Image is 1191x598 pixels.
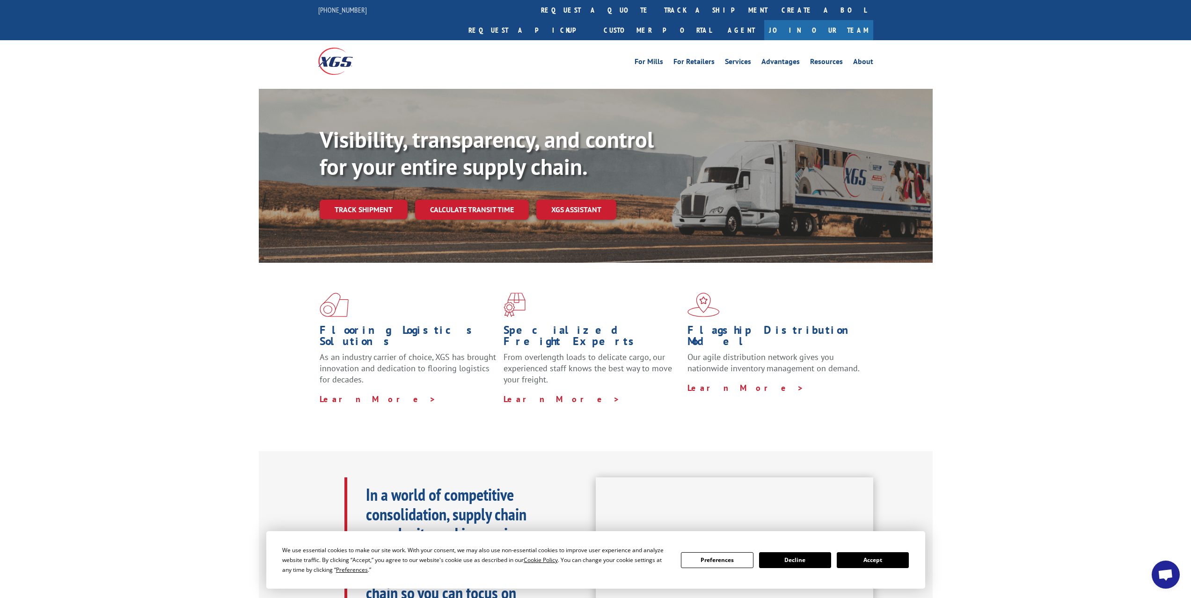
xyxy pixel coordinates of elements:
[687,352,860,374] span: Our agile distribution network gives you nationwide inventory management on demand.
[320,352,496,385] span: As an industry carrier of choice, XGS has brought innovation and dedication to flooring logistics...
[320,394,436,404] a: Learn More >
[725,58,751,68] a: Services
[536,200,616,220] a: XGS ASSISTANT
[764,20,873,40] a: Join Our Team
[415,200,529,220] a: Calculate transit time
[681,552,753,568] button: Preferences
[318,5,367,14] a: [PHONE_NUMBER]
[282,545,670,575] div: We use essential cookies to make our site work. With your consent, we may also use non-essential ...
[853,58,873,68] a: About
[673,58,715,68] a: For Retailers
[504,394,620,404] a: Learn More >
[810,58,843,68] a: Resources
[504,352,680,393] p: From overlength loads to delicate cargo, our experienced staff knows the best way to move your fr...
[266,531,925,589] div: Cookie Consent Prompt
[504,293,526,317] img: xgs-icon-focused-on-flooring-red
[687,382,804,393] a: Learn More >
[597,20,718,40] a: Customer Portal
[524,556,558,564] span: Cookie Policy
[461,20,597,40] a: Request a pickup
[320,200,408,219] a: Track shipment
[320,293,349,317] img: xgs-icon-total-supply-chain-intelligence-red
[687,293,720,317] img: xgs-icon-flagship-distribution-model-red
[504,324,680,352] h1: Specialized Freight Experts
[320,324,497,352] h1: Flooring Logistics Solutions
[761,58,800,68] a: Advantages
[320,125,654,181] b: Visibility, transparency, and control for your entire supply chain.
[837,552,909,568] button: Accept
[759,552,831,568] button: Decline
[336,566,368,574] span: Preferences
[718,20,764,40] a: Agent
[1152,561,1180,589] div: Open chat
[687,324,864,352] h1: Flagship Distribution Model
[635,58,663,68] a: For Mills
